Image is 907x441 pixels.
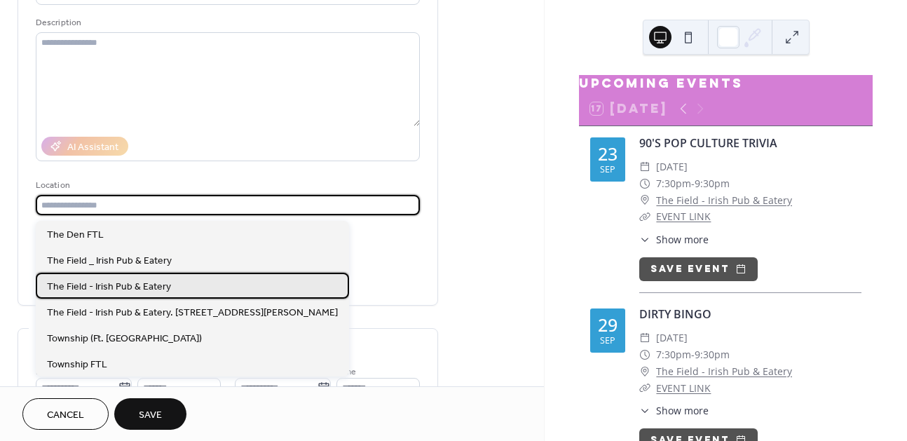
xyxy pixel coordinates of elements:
div: ​ [639,158,650,175]
span: Show more [656,232,709,247]
span: Township (Ft. [GEOGRAPHIC_DATA]) [47,332,202,346]
span: The Den FTL [47,228,104,243]
a: DIRTY BINGO [639,306,711,322]
div: ​ [639,175,650,192]
div: ​ [639,403,650,418]
div: Sep [600,337,615,346]
div: ​ [639,380,650,397]
span: Cancel [47,408,84,423]
div: Upcoming events [579,75,873,92]
a: The Field - Irish Pub & Eatery [656,363,792,380]
a: EVENT LINK [656,210,711,223]
div: ​ [639,330,650,346]
div: ​ [639,346,650,363]
button: ​Show more [639,403,709,418]
span: [DATE] [656,158,688,175]
button: ​Show more [639,232,709,247]
span: The Field _ Irish Pub & Eatery [47,254,172,269]
a: EVENT LINK [656,381,711,395]
div: Sep [600,165,615,175]
button: Cancel [22,398,109,430]
span: 7:30pm [656,346,691,363]
span: [DATE] [656,330,688,346]
span: 9:30pm [695,175,730,192]
div: Location [36,178,417,193]
span: 7:30pm [656,175,691,192]
div: 29 [598,316,618,334]
div: ​ [639,363,650,380]
div: ​ [639,232,650,247]
div: Description [36,15,417,30]
span: The Field - Irish Pub & Eatery [47,280,171,294]
span: - [691,175,695,192]
span: The Field - Irish Pub & Eatery. [STREET_ADDRESS][PERSON_NAME] [47,306,338,320]
button: Save event [639,257,758,281]
button: Save [114,398,186,430]
span: Township FTL [47,358,107,372]
div: 23 [598,145,618,163]
span: Show more [656,403,709,418]
span: Save [139,408,162,423]
a: 90'S POP CULTURE TRIVIA [639,135,777,151]
span: 9:30pm [695,346,730,363]
span: - [691,346,695,363]
div: ​ [639,208,650,225]
div: ​ [639,192,650,209]
a: The Field - Irish Pub & Eatery [656,192,792,209]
